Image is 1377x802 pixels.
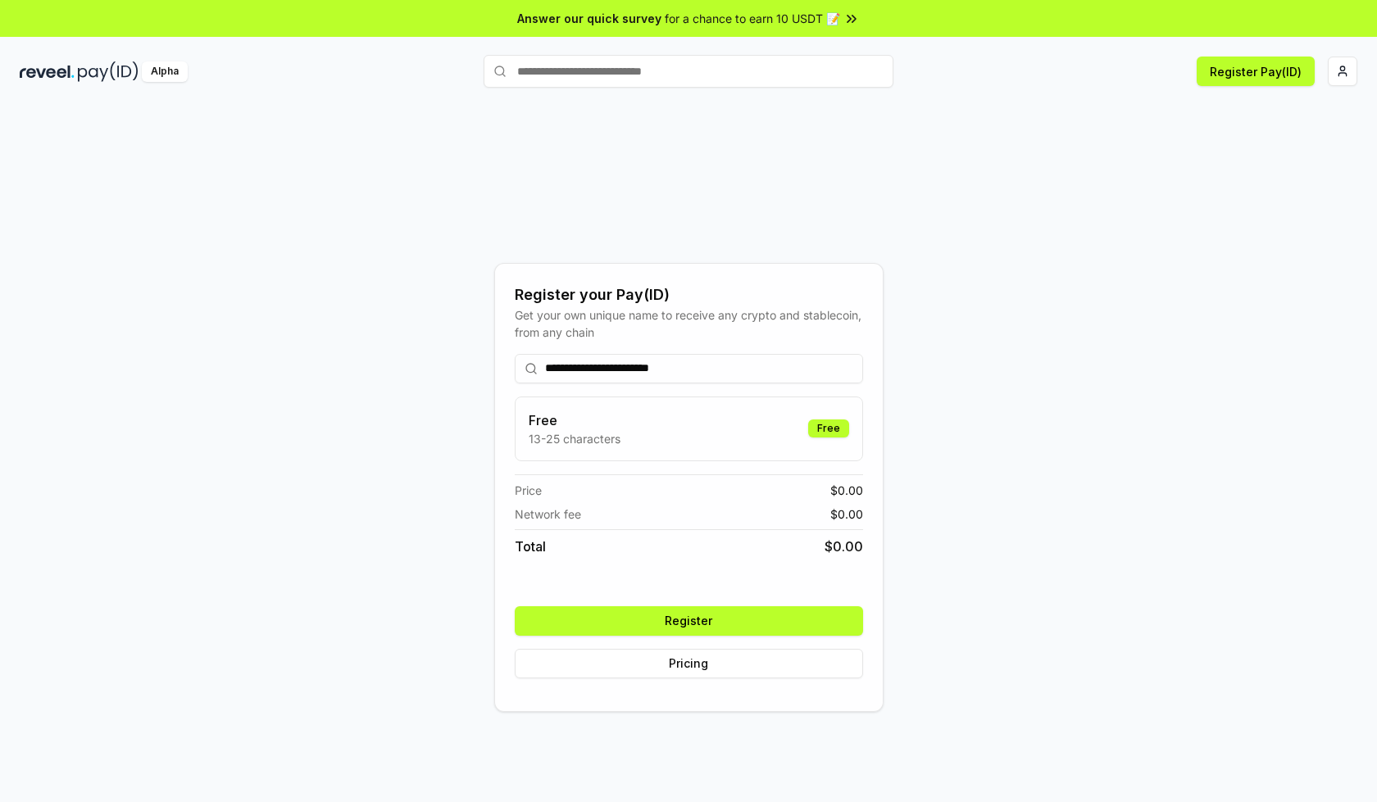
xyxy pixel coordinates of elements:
span: $ 0.00 [825,537,863,556]
span: for a chance to earn 10 USDT 📝 [665,10,840,27]
button: Register Pay(ID) [1197,57,1315,86]
span: Price [515,482,542,499]
button: Register [515,606,863,636]
span: Network fee [515,505,581,523]
img: pay_id [78,61,139,82]
div: Get your own unique name to receive any crypto and stablecoin, from any chain [515,306,863,341]
button: Pricing [515,649,863,678]
span: Answer our quick survey [517,10,661,27]
div: Alpha [142,61,188,82]
p: 13-25 characters [529,430,620,447]
div: Free [808,419,849,437]
img: reveel_dark [20,61,75,82]
div: Register your Pay(ID) [515,283,863,306]
span: $ 0.00 [830,482,863,499]
h3: Free [529,410,620,430]
span: Total [515,537,546,556]
span: $ 0.00 [830,505,863,523]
